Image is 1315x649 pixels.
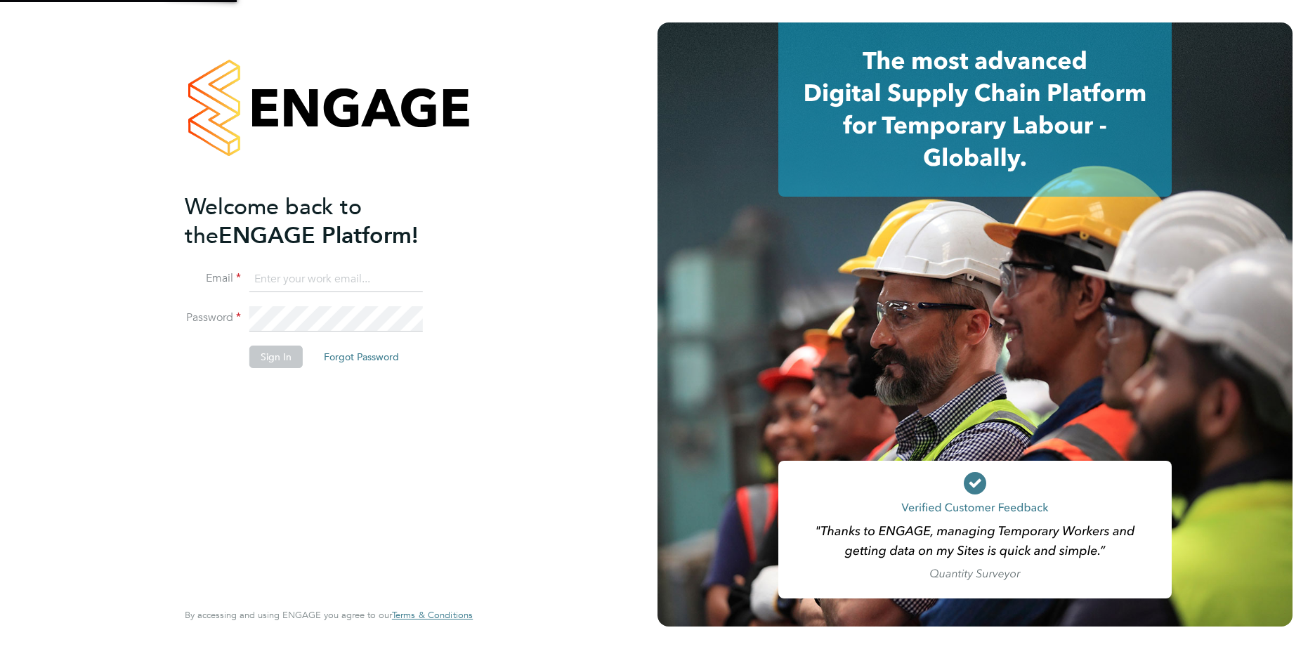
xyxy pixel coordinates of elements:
label: Email [185,271,241,286]
span: By accessing and using ENGAGE you agree to our [185,609,473,621]
a: Terms & Conditions [392,610,473,621]
h2: ENGAGE Platform! [185,192,459,250]
span: Terms & Conditions [392,609,473,621]
span: Welcome back to the [185,193,362,249]
button: Forgot Password [313,346,410,368]
label: Password [185,310,241,325]
input: Enter your work email... [249,267,423,292]
button: Sign In [249,346,303,368]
